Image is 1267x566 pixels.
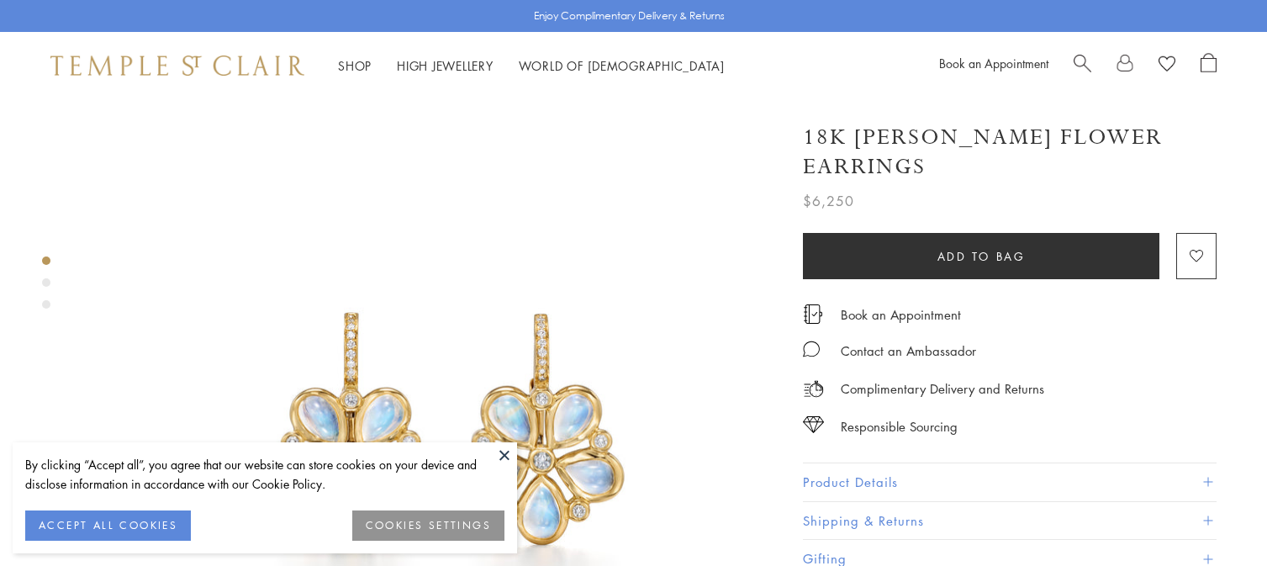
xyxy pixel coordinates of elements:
[50,56,304,76] img: Temple St. Clair
[1201,53,1217,78] a: Open Shopping Bag
[25,455,504,494] div: By clicking “Accept all”, you agree that our website can store cookies on your device and disclos...
[803,341,820,357] img: MessageIcon-01_2.svg
[25,510,191,541] button: ACCEPT ALL COOKIES
[1159,53,1175,78] a: View Wishlist
[338,56,725,77] nav: Main navigation
[803,416,824,433] img: icon_sourcing.svg
[352,510,504,541] button: COOKIES SETTINGS
[534,8,725,24] p: Enjoy Complimentary Delivery & Returns
[519,57,725,74] a: World of [DEMOGRAPHIC_DATA]World of [DEMOGRAPHIC_DATA]
[42,252,50,322] div: Product gallery navigation
[841,378,1044,399] p: Complimentary Delivery and Returns
[841,341,976,362] div: Contact an Ambassador
[1074,53,1091,78] a: Search
[841,416,958,437] div: Responsible Sourcing
[937,247,1026,266] span: Add to bag
[397,57,494,74] a: High JewelleryHigh Jewellery
[803,378,824,399] img: icon_delivery.svg
[803,304,823,324] img: icon_appointment.svg
[803,190,854,212] span: $6,250
[803,502,1217,540] button: Shipping & Returns
[1183,487,1250,549] iframe: Gorgias live chat messenger
[803,463,1217,501] button: Product Details
[338,57,372,74] a: ShopShop
[939,55,1048,71] a: Book an Appointment
[841,305,961,324] a: Book an Appointment
[803,233,1159,279] button: Add to bag
[803,123,1217,182] h1: 18K [PERSON_NAME] Flower Earrings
